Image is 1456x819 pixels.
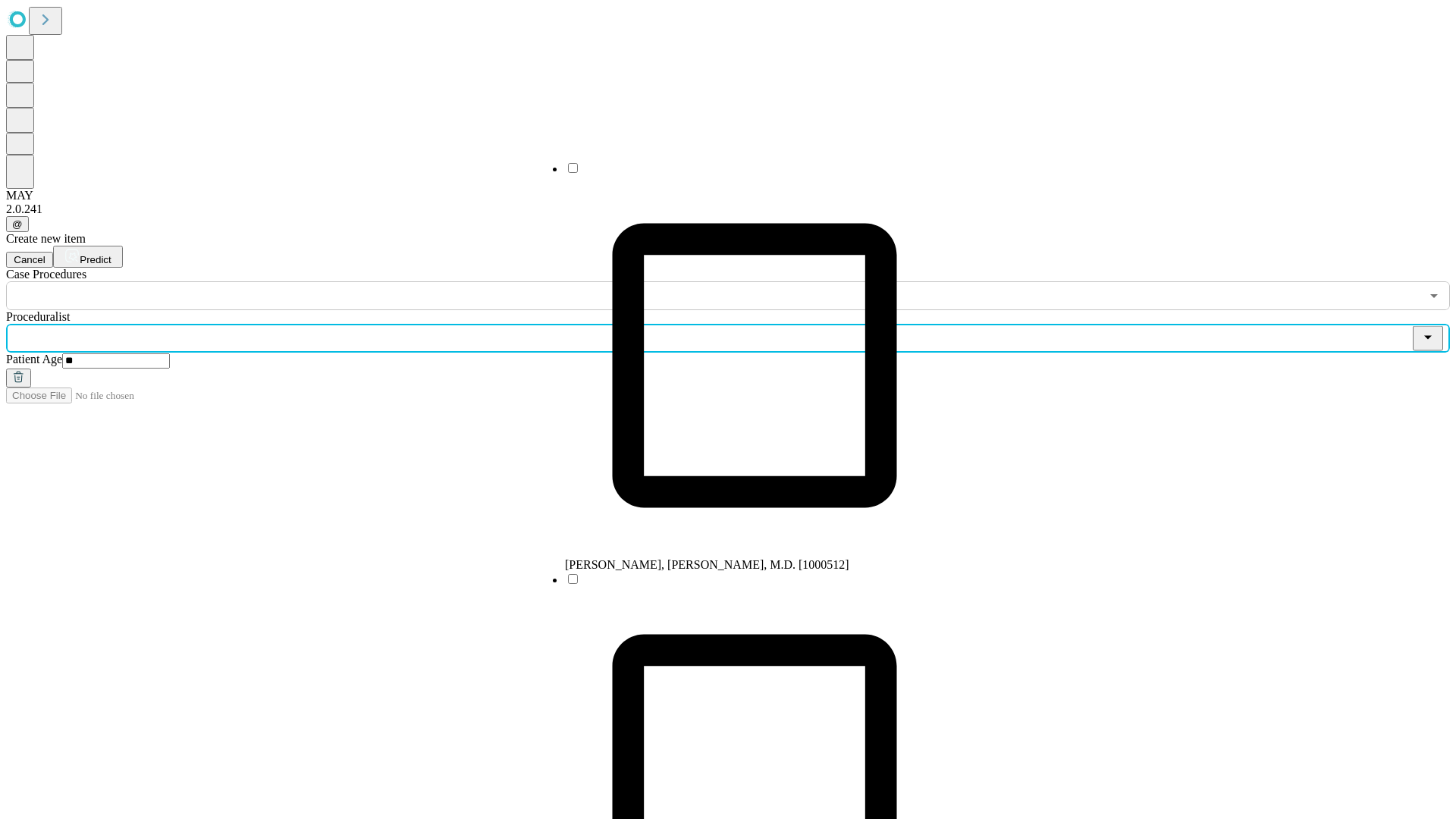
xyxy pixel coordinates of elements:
[6,252,53,268] button: Cancel
[6,202,1450,216] div: 2.0.241
[565,558,849,571] span: [PERSON_NAME], [PERSON_NAME], M.D. [1000512]
[1413,326,1443,351] button: Close
[12,218,23,230] span: @
[80,254,111,265] span: Predict
[6,353,62,366] span: Patient Age
[6,268,86,281] span: Scheduled Procedure
[14,254,45,265] span: Cancel
[53,246,123,268] button: Predict
[6,310,70,323] span: Proceduralist
[1423,285,1445,306] button: Open
[6,216,29,232] button: @
[6,189,1450,202] div: MAY
[6,232,86,245] span: Create new item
